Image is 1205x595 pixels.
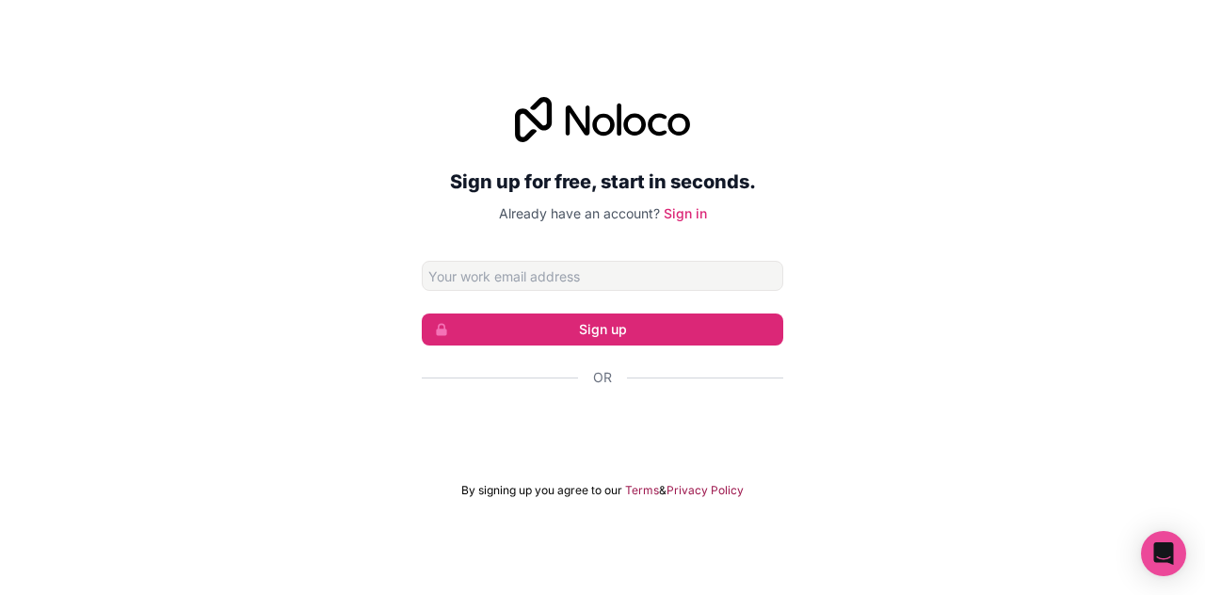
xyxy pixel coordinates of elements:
h2: Sign up for free, start in seconds. [422,165,783,199]
input: Email address [422,261,783,291]
span: Or [593,368,612,387]
a: Sign in [664,205,707,221]
iframe: Sign in with Google Button [412,408,793,449]
span: Already have an account? [499,205,660,221]
div: Open Intercom Messenger [1141,531,1186,576]
span: By signing up you agree to our [461,483,622,498]
span: & [659,483,667,498]
a: Terms [625,483,659,498]
a: Privacy Policy [667,483,744,498]
button: Sign up [422,314,783,346]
